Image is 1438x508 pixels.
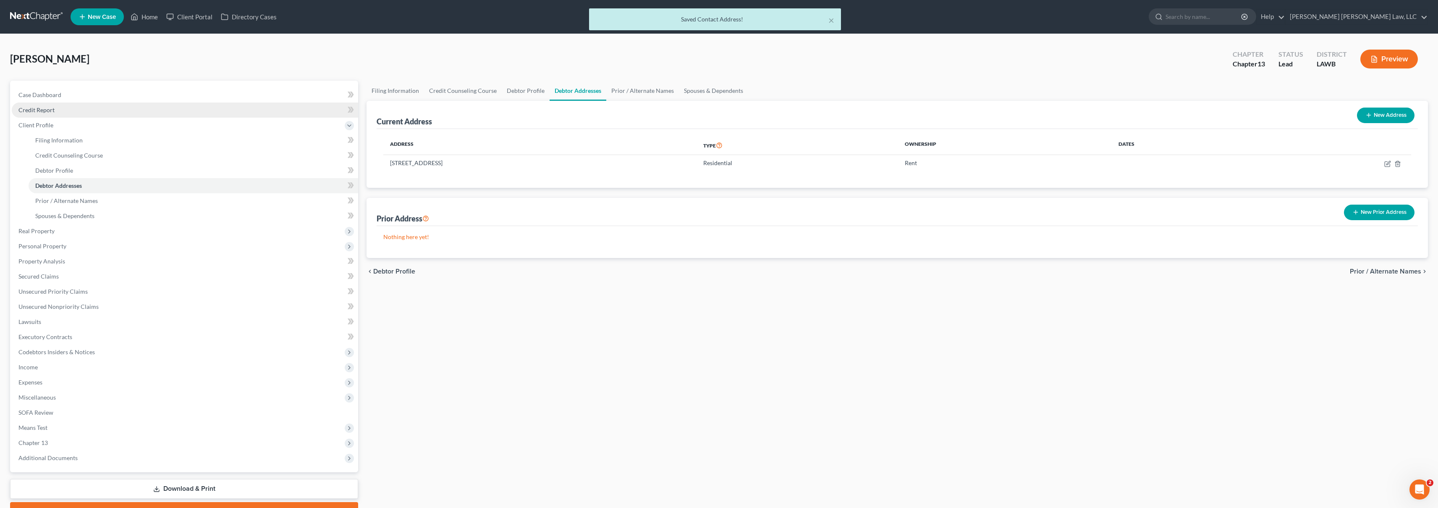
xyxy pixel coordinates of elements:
span: Expenses [18,379,42,386]
span: Additional Documents [18,454,78,461]
span: Miscellaneous [18,394,56,401]
a: Executory Contracts [12,329,358,345]
a: Prior / Alternate Names [606,81,679,101]
span: Client Profile [18,121,53,129]
td: Rent [898,155,1112,171]
span: Spouses & Dependents [35,212,94,219]
span: Executory Contracts [18,333,72,340]
td: Residential [697,155,898,171]
div: Saved Contact Address! [596,15,834,24]
i: chevron_left [367,268,373,275]
a: Secured Claims [12,269,358,284]
a: Debtor Addresses [29,178,358,193]
div: Status [1278,50,1303,59]
th: Ownership [898,136,1112,155]
button: Prior / Alternate Names chevron_right [1350,268,1428,275]
a: Debtor Addresses [550,81,606,101]
span: Prior / Alternate Names [35,197,98,204]
a: Spouses & Dependents [29,208,358,224]
a: Debtor Profile [502,81,550,101]
span: Prior / Alternate Names [1350,268,1421,275]
div: District [1317,50,1347,59]
button: chevron_left Debtor Profile [367,268,415,275]
div: Current Address [377,116,432,126]
button: × [828,15,834,25]
button: New Address [1357,108,1414,123]
button: New Prior Address [1344,205,1414,220]
a: Filing Information [367,81,424,101]
span: Filing Information [35,137,83,144]
span: Codebtors Insiders & Notices [18,348,95,355]
td: [STREET_ADDRESS] [383,155,697,171]
div: LAWB [1317,59,1347,69]
i: chevron_right [1421,268,1428,275]
div: Chapter [1233,50,1265,59]
span: 13 [1257,60,1265,68]
a: Download & Print [10,479,358,499]
span: 2 [1427,479,1433,486]
span: Debtor Profile [373,268,415,275]
span: Debtor Profile [35,167,73,174]
a: Credit Counseling Course [424,81,502,101]
a: Case Dashboard [12,87,358,103]
a: Lawsuits [12,314,358,329]
span: Chapter 13 [18,439,48,446]
span: Income [18,363,38,371]
a: Credit Counseling Course [29,148,358,163]
a: Property Analysis [12,254,358,269]
span: Personal Property [18,242,66,250]
th: Address [383,136,697,155]
span: Means Test [18,424,47,431]
div: Chapter [1233,59,1265,69]
a: Spouses & Dependents [679,81,748,101]
a: Debtor Profile [29,163,358,178]
span: Property Analysis [18,258,65,265]
a: Unsecured Nonpriority Claims [12,299,358,314]
button: Preview [1360,50,1418,68]
div: Lead [1278,59,1303,69]
a: Credit Report [12,103,358,118]
span: Real Property [18,227,55,234]
a: Filing Information [29,133,358,148]
span: Credit Counseling Course [35,152,103,159]
span: SOFA Review [18,409,53,416]
span: Unsecured Nonpriority Claims [18,303,99,310]
a: Unsecured Priority Claims [12,284,358,299]
th: Type [697,136,898,155]
span: Secured Claims [18,273,59,280]
span: Credit Report [18,106,55,113]
span: Case Dashboard [18,91,61,98]
a: Prior / Alternate Names [29,193,358,208]
th: Dates [1112,136,1252,155]
a: SOFA Review [12,405,358,420]
span: Debtor Addresses [35,182,82,189]
p: Nothing here yet! [383,233,1411,241]
span: Lawsuits [18,318,41,325]
iframe: Intercom live chat [1409,479,1430,500]
div: Prior Address [377,213,429,224]
span: [PERSON_NAME] [10,53,89,65]
span: Unsecured Priority Claims [18,288,88,295]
